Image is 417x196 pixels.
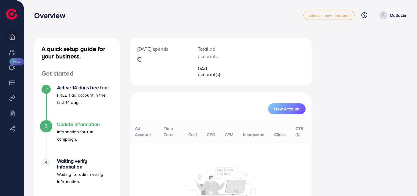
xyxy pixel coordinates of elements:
h4: Get started [34,70,120,77]
h3: Overview [34,11,70,20]
span: New Account [274,107,299,111]
p: FREE 1 ad account in the first 14 days. [57,91,113,106]
h4: Update Information [57,121,113,127]
img: logo [6,9,17,20]
p: [DATE] spends [137,45,183,53]
span: 2 [45,122,47,129]
p: Total ad accounts [198,45,229,60]
button: New Account [268,103,306,114]
p: Information for run campaign. [57,128,113,143]
a: adreach_new_package [303,11,355,20]
span: adreach_new_package [309,13,350,17]
h2: 0 [198,66,229,77]
p: Waiting for admin verify information. [57,171,113,185]
h4: A quick setup guide for your business. [34,45,120,60]
p: Multazim [390,12,407,19]
li: Active 14 days free trial [34,85,120,121]
span: Ad account(s) [198,65,220,78]
li: Update Information [34,121,120,158]
a: Multazim [377,11,407,19]
h4: Active 14 days free trial [57,85,113,91]
h4: Waiting verify information [57,158,113,170]
span: 3 [45,159,47,166]
li: Waiting verify information [34,158,120,195]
